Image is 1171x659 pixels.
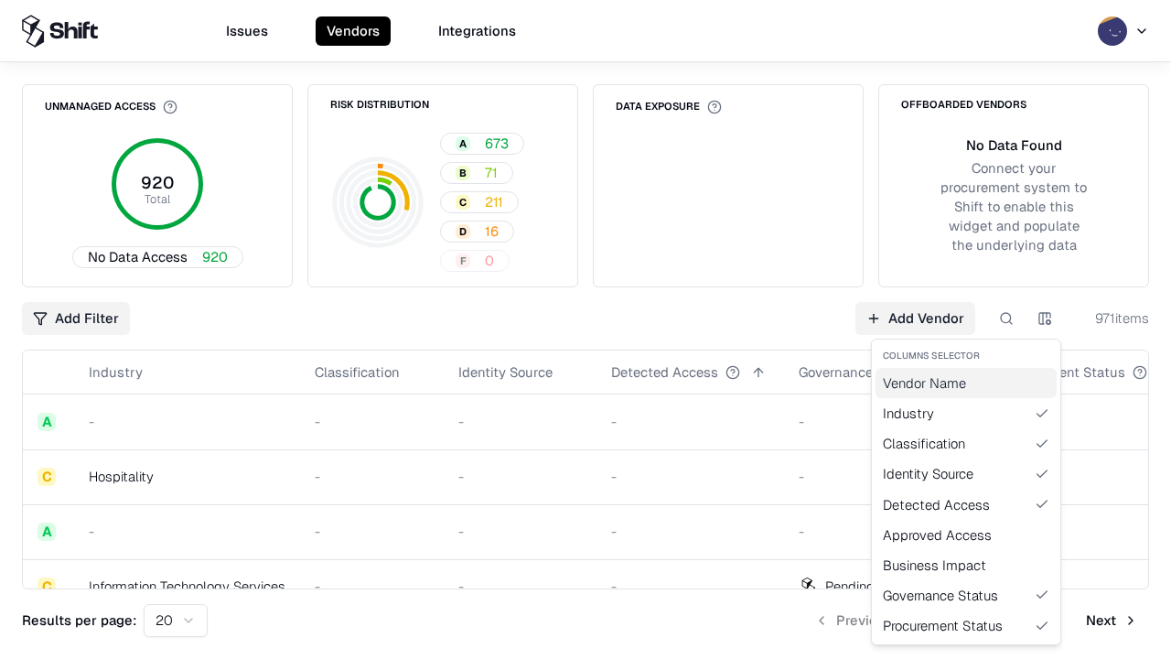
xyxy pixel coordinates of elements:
div: Detected Access [876,490,1057,520]
div: Vendor Name [876,368,1057,398]
div: Columns selector [876,343,1057,368]
div: Governance Status [876,580,1057,610]
div: Industry [876,398,1057,428]
div: Classification [876,428,1057,459]
div: Identity Source [876,459,1057,489]
div: Business Impact [876,550,1057,580]
div: Procurement Status [876,610,1057,641]
div: Approved Access [876,520,1057,550]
